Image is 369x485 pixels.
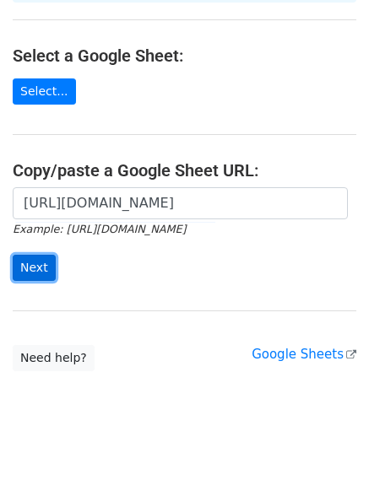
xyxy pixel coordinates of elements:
[13,78,76,105] a: Select...
[285,404,369,485] iframe: Chat Widget
[13,46,356,66] h4: Select a Google Sheet:
[13,255,56,281] input: Next
[252,347,356,362] a: Google Sheets
[13,160,356,181] h4: Copy/paste a Google Sheet URL:
[13,187,348,219] input: Paste your Google Sheet URL here
[13,345,95,371] a: Need help?
[13,223,186,235] small: Example: [URL][DOMAIN_NAME]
